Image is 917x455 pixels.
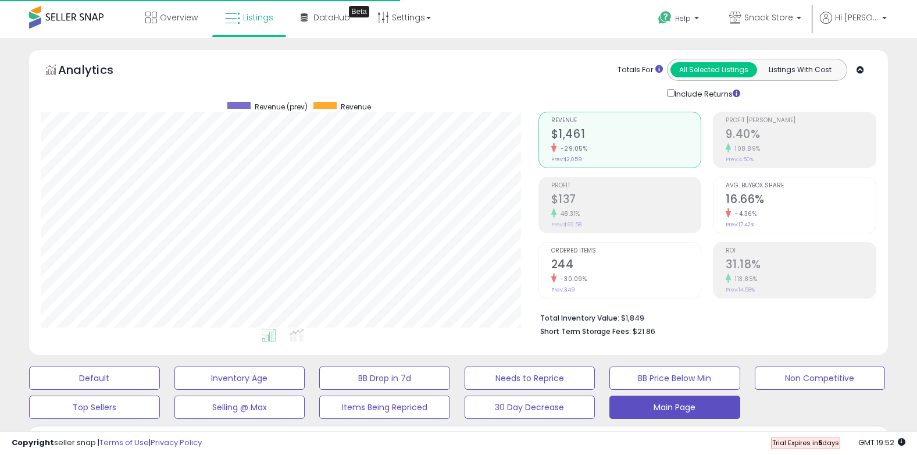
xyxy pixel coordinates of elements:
span: ROI [726,248,876,254]
small: -30.09% [556,275,587,283]
small: -29.05% [556,144,588,153]
span: Listings [243,12,273,23]
small: -4.36% [731,209,757,218]
small: Prev: $2,059 [551,156,582,163]
div: Tooltip anchor [349,6,369,17]
div: Include Returns [658,87,754,100]
span: Trial Expires in days [772,438,839,447]
span: 2025-10-13 19:52 GMT [858,437,905,448]
span: Revenue [341,102,371,112]
button: Items Being Repriced [319,396,450,419]
button: Non Competitive [755,367,886,390]
small: Prev: 14.58% [726,286,755,293]
button: BB Drop in 7d [319,367,450,390]
span: Revenue (prev) [255,102,308,112]
h2: 16.66% [726,193,876,208]
li: $1,849 [540,310,868,324]
span: Overview [160,12,198,23]
button: Inventory Age [174,367,305,390]
strong: Copyright [12,437,54,448]
b: Total Inventory Value: [540,313,619,323]
button: BB Price Below Min [609,367,740,390]
button: Main Page [609,396,740,419]
span: Profit [PERSON_NAME] [726,118,876,124]
a: Terms of Use [99,437,149,448]
i: Get Help [658,10,672,25]
button: 30 Day Decrease [465,396,595,419]
h2: $137 [551,193,701,208]
button: Listings With Cost [757,62,843,77]
small: Prev: 4.50% [726,156,754,163]
span: Ordered Items [551,248,701,254]
a: Hi [PERSON_NAME] [820,12,887,38]
span: DataHub [313,12,350,23]
span: Profit [551,183,701,189]
button: All Selected Listings [670,62,757,77]
div: Totals For [618,65,663,76]
a: Privacy Policy [151,437,202,448]
h2: 244 [551,258,701,273]
span: $21.86 [633,326,655,337]
h2: 9.40% [726,127,876,143]
h2: 31.18% [726,258,876,273]
div: seller snap | | [12,438,202,449]
small: Prev: $92.58 [551,221,581,228]
h2: $1,461 [551,127,701,143]
small: 113.85% [731,275,758,283]
small: Prev: 17.42% [726,221,754,228]
span: Avg. Buybox Share [726,183,876,189]
b: 5 [818,438,822,447]
span: Hi [PERSON_NAME] [835,12,879,23]
a: Help [649,2,711,38]
span: Help [675,13,691,23]
small: Prev: 349 [551,286,575,293]
button: Selling @ Max [174,396,305,419]
button: Default [29,367,160,390]
small: 108.89% [731,144,761,153]
span: Revenue [551,118,701,124]
button: Top Sellers [29,396,160,419]
small: 48.31% [556,209,580,218]
b: Short Term Storage Fees: [540,326,631,336]
h5: Analytics [58,62,136,81]
button: Needs to Reprice [465,367,595,390]
span: Snack Store [744,12,793,23]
